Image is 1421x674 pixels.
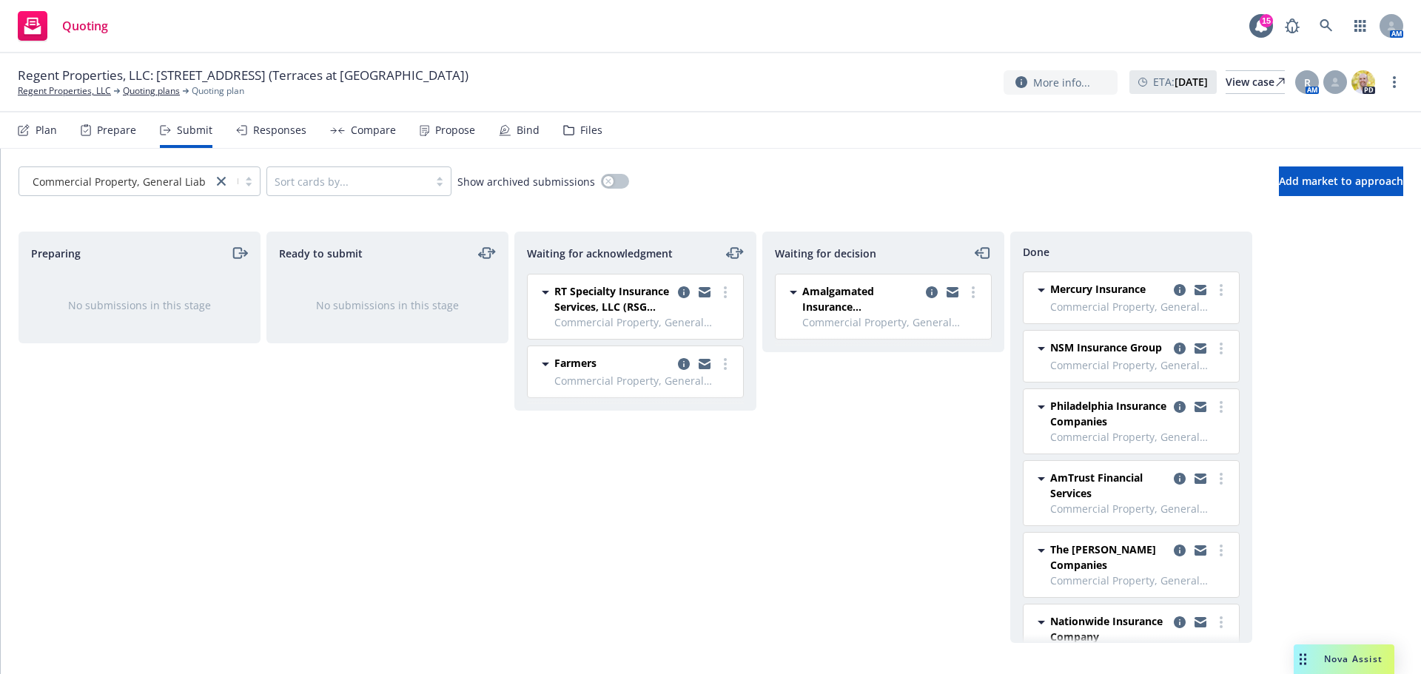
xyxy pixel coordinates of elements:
[1050,299,1230,314] span: Commercial Property, General Liability
[31,246,81,261] span: Preparing
[1212,613,1230,631] a: more
[123,84,180,98] a: Quoting plans
[1294,644,1312,674] div: Drag to move
[1192,281,1209,299] a: copy logging email
[1226,71,1285,93] div: View case
[27,174,205,189] span: Commercial Property, General Liability
[1260,14,1273,27] div: 15
[923,283,941,301] a: copy logging email
[1212,470,1230,488] a: more
[457,174,595,189] span: Show archived submissions
[1171,281,1189,299] a: copy logging email
[1171,470,1189,488] a: copy logging email
[675,283,693,301] a: copy logging email
[517,124,540,136] div: Bind
[177,124,212,136] div: Submit
[97,124,136,136] div: Prepare
[1311,11,1341,41] a: Search
[1023,244,1049,260] span: Done
[964,283,982,301] a: more
[279,246,363,261] span: Ready to submit
[1212,340,1230,357] a: more
[1050,470,1168,501] span: AmTrust Financial Services
[36,124,57,136] div: Plan
[1212,542,1230,559] a: more
[1175,75,1208,89] strong: [DATE]
[1294,644,1394,674] button: Nova Assist
[554,355,597,371] span: Farmers
[1050,340,1162,355] span: NSM Insurance Group
[1171,613,1189,631] a: copy logging email
[1050,357,1230,373] span: Commercial Property, General Liability
[18,84,111,98] a: Regent Properties, LLC
[580,124,602,136] div: Files
[1304,75,1311,90] span: R
[1050,398,1168,429] span: Philadelphia Insurance Companies
[716,355,734,373] a: more
[696,355,713,373] a: copy logging email
[1004,70,1118,95] button: More info...
[1153,74,1208,90] span: ETA :
[1171,340,1189,357] a: copy logging email
[12,5,114,47] a: Quoting
[1277,11,1307,41] a: Report a Bug
[478,244,496,262] a: moveLeftRight
[18,67,468,84] span: Regent Properties, LLC: [STREET_ADDRESS] (Terraces at [GEOGRAPHIC_DATA])
[1192,542,1209,559] a: copy logging email
[1351,70,1375,94] img: photo
[1050,613,1168,644] span: Nationwide Insurance Company
[675,355,693,373] a: copy logging email
[802,283,920,314] span: Amalgamated Insurance Underwriters
[212,172,230,190] a: close
[527,246,673,261] span: Waiting for acknowledgment
[1050,542,1168,573] span: The [PERSON_NAME] Companies
[1212,398,1230,416] a: more
[351,124,396,136] div: Compare
[1050,573,1230,588] span: Commercial Property, General Liability
[1033,75,1090,90] span: More info...
[1192,398,1209,416] a: copy logging email
[554,373,734,388] span: Commercial Property, General Liability
[1279,174,1403,188] span: Add market to approach
[1212,281,1230,299] a: more
[1346,11,1375,41] a: Switch app
[944,283,961,301] a: copy logging email
[435,124,475,136] div: Propose
[1279,166,1403,196] button: Add market to approach
[1385,73,1403,91] a: more
[253,124,306,136] div: Responses
[62,20,108,32] span: Quoting
[1192,340,1209,357] a: copy logging email
[974,244,992,262] a: moveLeft
[230,244,248,262] a: moveRight
[716,283,734,301] a: more
[1192,470,1209,488] a: copy logging email
[1192,613,1209,631] a: copy logging email
[1226,70,1285,94] a: View case
[554,283,672,314] span: RT Specialty Insurance Services, LLC (RSG Specialty, LLC)
[33,174,224,189] span: Commercial Property, General Liability
[696,283,713,301] a: copy logging email
[1050,501,1230,516] span: Commercial Property, General Liability
[802,314,982,330] span: Commercial Property, General Liability
[192,84,244,98] span: Quoting plan
[1171,542,1189,559] a: copy logging email
[291,297,484,313] div: No submissions in this stage
[1050,429,1230,445] span: Commercial Property, General Liability
[1050,281,1146,297] span: Mercury Insurance
[1171,398,1189,416] a: copy logging email
[775,246,876,261] span: Waiting for decision
[43,297,236,313] div: No submissions in this stage
[726,244,744,262] a: moveLeftRight
[554,314,734,330] span: Commercial Property, General Liability
[1324,653,1383,665] span: Nova Assist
